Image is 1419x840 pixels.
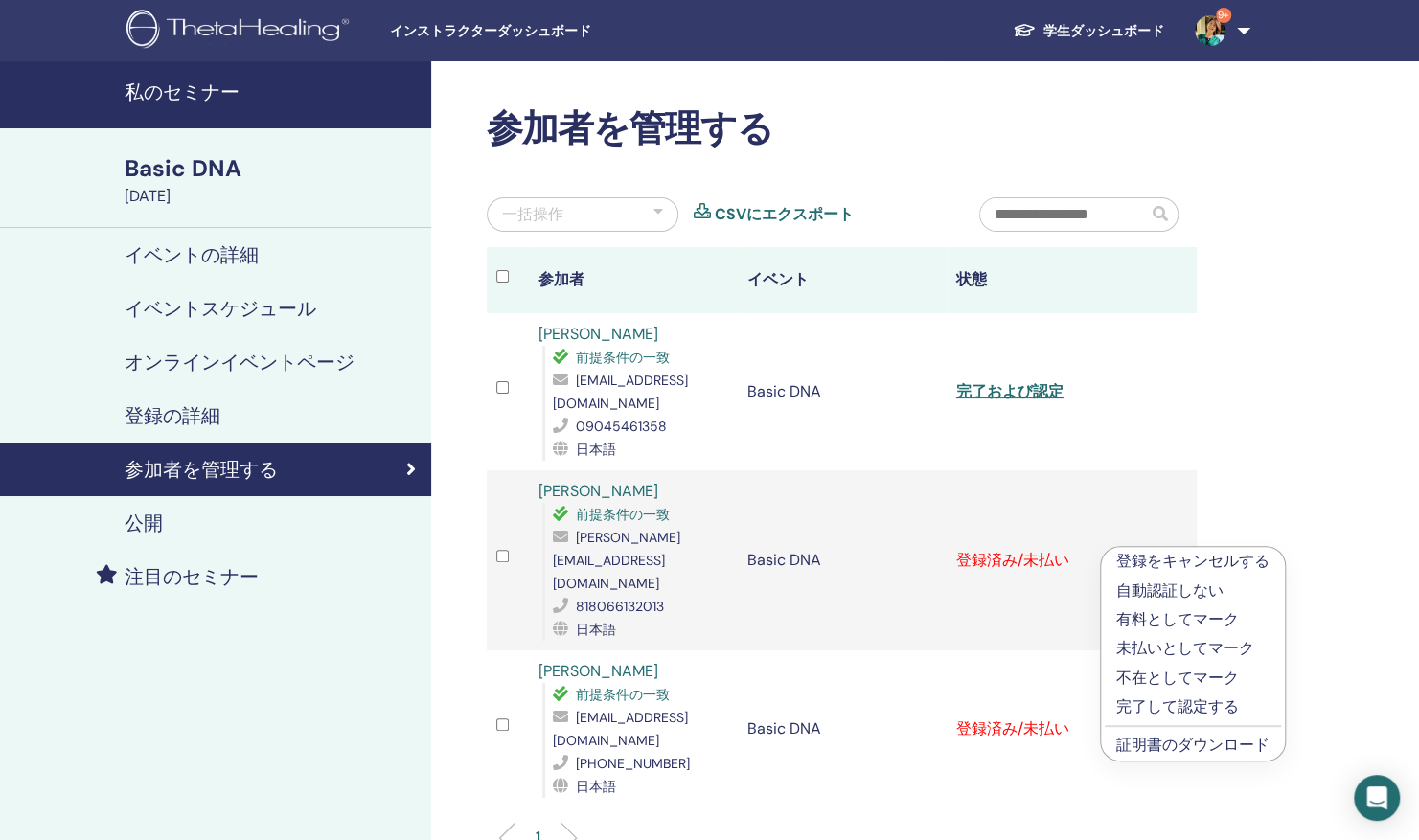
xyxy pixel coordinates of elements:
[1116,550,1270,573] p: 登録をキャンセルする
[1116,579,1270,602] p: 自動認証しない
[997,13,1179,49] a: 学生ダッシュボード
[576,778,616,795] span: 日本語
[1116,608,1270,631] p: 有料としてマーク
[1195,15,1225,46] img: default.jpg
[1216,8,1231,23] span: 9+
[1116,637,1270,660] p: 未払いとしてマーク
[576,506,670,523] span: 前提条件の一致
[1116,735,1270,755] a: 証明書のダウンロード
[576,621,616,638] span: 日本語
[553,372,688,412] span: [EMAIL_ADDRESS][DOMAIN_NAME]
[553,709,688,749] span: [EMAIL_ADDRESS][DOMAIN_NAME]
[125,511,163,534] h4: 公開
[529,247,738,313] th: 参加者
[125,152,420,185] div: Basic DNA
[126,10,355,53] img: logo.png
[576,441,616,458] span: 日本語
[1013,22,1036,38] img: graduation-cap-white.svg
[125,351,355,374] h4: オンラインイベントページ
[125,458,278,481] h4: 参加者を管理する
[738,247,947,313] th: イベント
[947,247,1156,313] th: 状態
[738,313,947,470] td: Basic DNA
[576,349,670,366] span: 前提条件の一致
[1354,775,1400,821] div: Open Intercom Messenger
[576,418,667,435] span: 09045461358
[738,470,947,650] td: Basic DNA
[125,80,420,103] h4: 私のセミナー
[715,203,854,226] a: CSVにエクスポート
[1116,695,1270,718] p: 完了して認定する
[125,243,259,266] h4: イベントの詳細
[502,203,563,226] div: 一括操作
[125,185,420,208] div: [DATE]
[553,529,680,592] span: [PERSON_NAME][EMAIL_ADDRESS][DOMAIN_NAME]
[538,661,658,681] a: [PERSON_NAME]
[576,755,690,772] span: [PHONE_NUMBER]
[576,686,670,703] span: 前提条件の一致
[576,598,664,615] span: 818066132013
[538,481,658,501] a: [PERSON_NAME]
[538,324,658,344] a: [PERSON_NAME]
[1116,667,1270,690] p: 不在としてマーク
[113,152,431,208] a: Basic DNA[DATE]
[956,381,1064,401] a: 完了および認定
[125,565,259,588] h4: 注目のセミナー
[125,404,220,427] h4: 登録の詳細
[390,21,677,41] span: インストラクターダッシュボード
[125,297,316,320] h4: イベントスケジュール
[738,650,947,807] td: Basic DNA
[487,107,1197,151] h2: 参加者を管理する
